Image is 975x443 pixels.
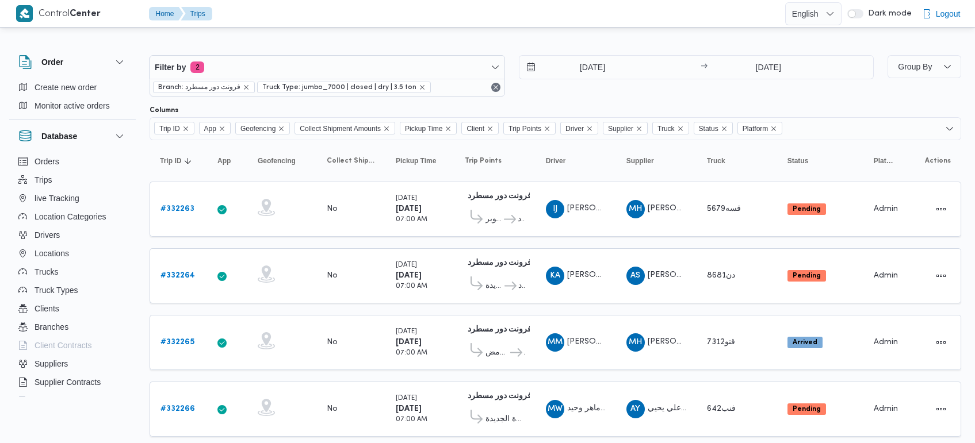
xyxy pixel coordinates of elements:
input: Press the down key to open a popover containing a calendar. [711,56,825,79]
button: Remove Geofencing from selection in this group [278,125,285,132]
span: KA [550,267,560,285]
button: Remove Collect Shipment Amounts from selection in this group [383,125,390,132]
span: قسم أول 6 أكتوبر [485,213,502,226]
button: Clients [14,299,131,318]
span: Truck Types [35,283,78,297]
div: Kariam Ahmad Ala Ibrahem [546,267,564,285]
span: [PERSON_NAME] [567,205,633,212]
button: Locations [14,244,131,263]
h3: Database [41,129,77,143]
div: Mahir Whaid Asknadr Saaid [546,400,564,418]
span: Supplier Contracts [35,375,101,389]
span: قسم أول القاهرة الجديدة [485,413,525,426]
div: → [701,63,708,71]
button: Remove Supplier from selection in this group [636,125,643,132]
span: Pickup Time [400,122,457,134]
button: Create new order [14,78,131,97]
span: Truck Type: jumbo_7000 | closed | dry | 3.5 ton [262,82,416,93]
span: Supplier [626,156,654,165]
button: Suppliers [14,355,131,373]
span: Trucks [35,265,58,279]
span: فرونت دور مسطرد [518,213,525,226]
b: Pending [793,406,821,413]
small: [DATE] [396,395,417,402]
button: Trucks [14,263,131,281]
b: # 332266 [160,405,195,413]
span: Client Contracts [35,338,92,352]
button: Trip IDSorted in descending order [155,152,201,170]
span: Filter by [155,60,186,74]
div: No [327,204,338,214]
span: Monitor active orders [35,99,110,113]
span: Truck [657,122,675,135]
small: [DATE] [396,262,417,268]
button: Location Categories [14,207,131,226]
span: Platform [743,122,768,135]
div: Muhammad Hanei Muhammad Jodah Mahmood [626,200,645,218]
svg: Sorted in descending order [183,156,193,165]
b: فرونت دور مسطرد [468,192,532,200]
small: 07:00 AM [396,417,427,423]
a: #332263 [160,202,194,216]
button: Supplier [622,152,691,170]
span: MM [548,333,563,352]
span: [PERSON_NAME] على ابراهيم [567,271,675,279]
span: [PERSON_NAME] [648,271,713,279]
span: Admin [874,205,898,213]
div: Ali Yhaii Ali Muhran Hasanin [626,400,645,418]
span: App [217,156,231,165]
span: قسم مصر الجديدة [485,279,503,293]
div: Muhammad Hanei Muhammad Jodah Mahmood [626,333,645,352]
span: Logout [936,7,961,21]
span: Branch: فرونت دور مسطرد [153,82,255,93]
button: Truck [702,152,771,170]
span: قسم اول مدينة العاشر من رمض [485,346,508,360]
button: Truck Types [14,281,131,299]
small: 07:00 AM [396,350,427,356]
button: Platform [869,152,898,170]
button: Group By [888,55,961,78]
span: Status [699,122,718,135]
span: AY [630,400,640,418]
button: Logout [917,2,965,25]
b: [DATE] [396,272,422,279]
span: Trip ID [159,122,180,135]
span: Trip ID [154,122,194,134]
button: Open list of options [945,124,954,133]
button: Client Contracts [14,336,131,355]
div: No [327,271,338,281]
span: Branch: فرونت دور مسطرد [158,82,240,93]
span: Dark mode [863,9,912,18]
button: Pickup Time [391,152,449,170]
span: Admin [874,338,898,346]
small: 07:00 AM [396,283,427,290]
span: ماهر وحيد [PERSON_NAME] [567,405,668,412]
span: Orders [35,155,59,168]
button: remove selected entity [419,84,426,91]
span: Driver [565,122,584,135]
button: Orders [14,152,131,171]
span: [PERSON_NAME] [567,338,633,345]
button: Home [149,7,183,21]
span: Pending [787,203,826,215]
b: [DATE] [396,338,422,346]
button: Trips [14,171,131,189]
div: No [327,404,338,414]
button: Actions [932,400,950,418]
button: Remove Trip ID from selection in this group [182,125,189,132]
span: Status [787,156,809,165]
span: Geofencing [258,156,296,165]
a: #332265 [160,336,194,349]
button: live Tracking [14,189,131,207]
span: Group By [898,62,932,71]
div: Database [9,152,136,401]
span: Truck [707,156,725,165]
span: Pending [787,270,826,282]
span: Collect Shipment Amounts [295,122,395,134]
span: Location Categories [35,210,106,224]
b: Arrived [793,339,817,346]
span: قسه5679 [707,205,741,213]
button: Remove Client from selection in this group [487,125,494,132]
span: Arrived [787,337,823,348]
small: 07:00 AM [396,217,427,223]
